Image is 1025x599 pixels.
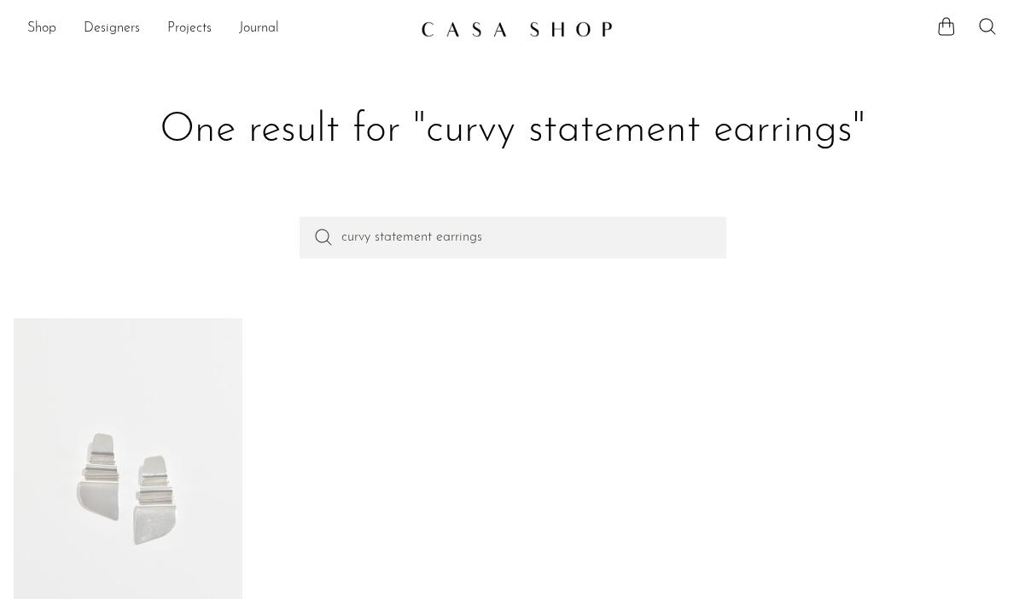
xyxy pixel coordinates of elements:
nav: Desktop navigation [27,15,407,44]
a: Shop [27,18,56,40]
a: Journal [239,18,279,40]
a: Projects [167,18,212,40]
ul: NEW HEADER MENU [27,15,407,44]
a: Designers [84,18,140,40]
h1: One result for "curvy statement earrings" [27,104,998,157]
input: Perform a search [300,217,726,258]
